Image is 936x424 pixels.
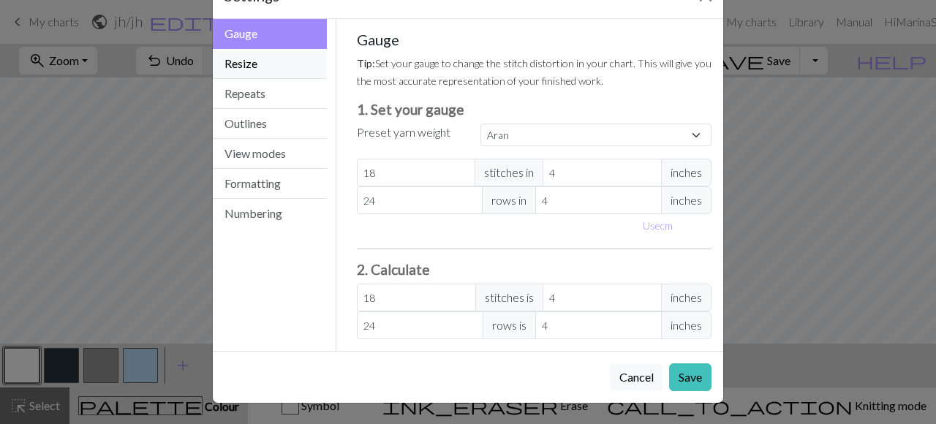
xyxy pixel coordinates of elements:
button: Save [669,363,712,391]
button: Gauge [213,19,327,49]
span: rows in [482,186,536,214]
button: Usecm [636,214,679,237]
span: inches [661,186,712,214]
label: Preset yarn weight [357,124,450,141]
button: Cancel [610,363,663,391]
small: Set your gauge to change the stitch distortion in your chart. This will give you the most accurat... [357,57,712,87]
button: View modes [213,139,327,169]
button: Resize [213,49,327,79]
button: Formatting [213,169,327,199]
span: stitches in [475,159,543,186]
button: Repeats [213,79,327,109]
span: inches [661,311,712,339]
h5: Gauge [357,31,712,48]
button: Outlines [213,109,327,139]
button: Numbering [213,199,327,228]
h3: 2. Calculate [357,261,712,278]
span: inches [661,159,712,186]
h3: 1. Set your gauge [357,101,712,118]
span: stitches is [475,284,543,311]
span: inches [661,284,712,311]
span: rows is [483,311,536,339]
strong: Tip: [357,57,375,69]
